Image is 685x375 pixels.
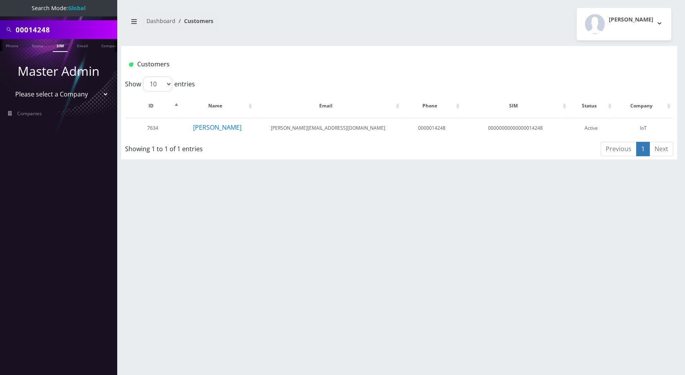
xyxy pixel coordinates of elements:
h1: Customers [129,61,577,68]
a: Previous [601,142,637,156]
th: Status: activate to sort column ascending [569,95,614,117]
input: Search All Companies [16,22,115,37]
th: ID: activate to sort column descending [126,95,180,117]
a: Email [73,39,92,51]
th: Email: activate to sort column ascending [255,95,401,117]
a: Dashboard [147,17,175,25]
a: Phone [2,39,22,51]
th: Name: activate to sort column ascending [181,95,254,117]
a: Next [649,142,673,156]
td: 00000000000000014248 [462,118,568,138]
a: Name [28,39,47,51]
button: [PERSON_NAME] [577,8,671,40]
th: Company: activate to sort column ascending [614,95,672,117]
label: Show entries [125,77,195,91]
h2: [PERSON_NAME] [609,16,653,23]
td: IoT [614,118,672,138]
td: 0000014248 [402,118,461,138]
a: SIM [53,39,68,52]
nav: breadcrumb [127,13,393,35]
button: [PERSON_NAME] [193,122,242,132]
span: Search Mode: [32,4,86,12]
th: Phone: activate to sort column ascending [402,95,461,117]
strong: Global [68,4,86,12]
td: [PERSON_NAME][EMAIL_ADDRESS][DOMAIN_NAME] [255,118,401,138]
select: Showentries [143,77,172,91]
span: Companies [17,110,42,117]
a: 1 [636,142,650,156]
li: Customers [175,17,213,25]
td: Active [569,118,614,138]
td: 7634 [126,118,180,138]
div: Showing 1 to 1 of 1 entries [125,141,348,154]
a: Company [97,39,123,51]
th: SIM: activate to sort column ascending [462,95,568,117]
